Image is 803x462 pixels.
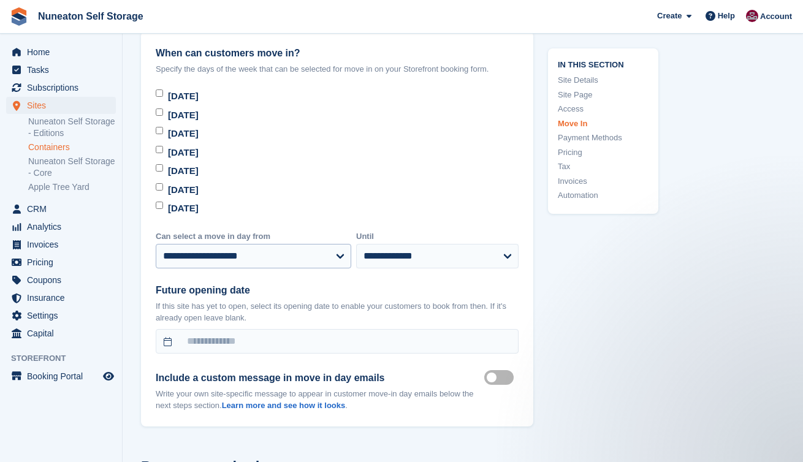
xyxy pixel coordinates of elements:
div: [DATE] [168,108,199,123]
label: Move in mailer custom message on [484,377,519,379]
a: menu [6,271,116,289]
a: Nuneaton Self Storage [33,6,148,26]
span: Tasks [27,61,101,78]
a: menu [6,79,116,96]
a: menu [6,200,116,218]
span: Home [27,44,101,61]
span: Analytics [27,218,101,235]
a: Access [558,103,649,115]
div: [DATE] [168,202,199,216]
span: Create [657,10,682,22]
a: menu [6,61,116,78]
a: Tax [558,161,649,173]
span: In this section [558,58,649,69]
a: menu [6,307,116,324]
a: Payment Methods [558,132,649,144]
a: menu [6,218,116,235]
div: [DATE] [168,146,199,160]
div: [DATE] [168,183,199,197]
a: menu [6,325,116,342]
a: Invoices [558,175,649,187]
img: Chris Palmer [746,10,758,22]
img: stora-icon-8386f47178a22dfd0bd8f6a31ec36ba5ce8667c1dd55bd0f319d3a0aa187defe.svg [10,7,28,26]
span: Booking Portal [27,368,101,385]
a: Automation [558,189,649,202]
label: Can select a move in day from [156,230,351,243]
span: Insurance [27,289,101,306]
span: Account [760,10,792,23]
a: Move In [558,117,649,129]
a: Site Page [558,88,649,100]
span: Invoices [27,236,101,253]
a: menu [6,289,116,306]
a: menu [6,44,116,61]
label: Future opening date [156,283,519,298]
a: menu [6,254,116,271]
div: [DATE] [168,127,199,141]
a: Apple Tree Yard [28,181,116,193]
span: Sites [27,97,101,114]
a: Preview store [101,369,116,384]
label: Include a custom message in move in day emails [156,371,484,385]
label: When can customers move in? [156,46,519,61]
a: Nuneaton Self Storage - Core [28,156,116,179]
div: [DATE] [168,164,199,178]
p: Write your own site-specific message to appear in customer move-in day emails below the next step... [156,388,484,412]
span: Capital [27,325,101,342]
span: Help [718,10,735,22]
a: menu [6,368,116,385]
a: Site Details [558,74,649,86]
span: Settings [27,307,101,324]
label: Until [356,230,519,243]
p: If this site has yet to open, select its opening date to enable your customers to book from then.... [156,300,519,324]
a: Nuneaton Self Storage - Editions [28,116,116,139]
span: CRM [27,200,101,218]
span: Storefront [11,352,122,365]
div: [DATE] [168,89,199,104]
a: menu [6,236,116,253]
span: Coupons [27,271,101,289]
span: Pricing [27,254,101,271]
a: Containers [28,142,116,153]
a: Pricing [558,146,649,158]
a: Learn more and see how it looks [222,401,346,410]
span: Subscriptions [27,79,101,96]
p: Specify the days of the week that can be selected for move in on your Storefront booking form. [156,63,519,75]
a: menu [6,97,116,114]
